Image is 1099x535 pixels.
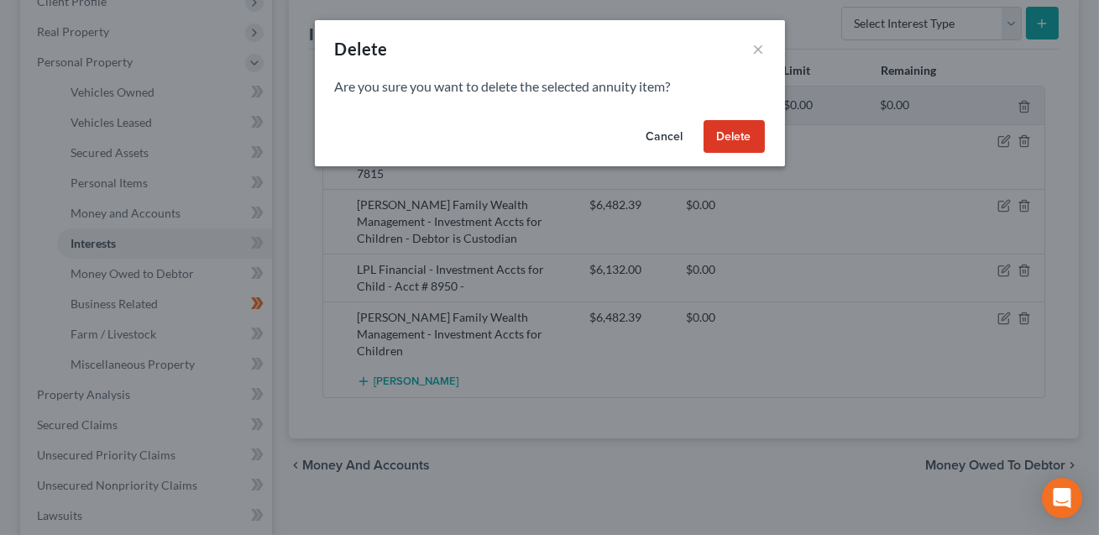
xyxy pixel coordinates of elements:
div: Delete [335,37,388,60]
div: Open Intercom Messenger [1042,478,1082,518]
p: Are you sure you want to delete the selected annuity item? [335,77,765,97]
button: × [753,39,765,59]
button: Delete [704,120,765,154]
button: Cancel [633,120,697,154]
